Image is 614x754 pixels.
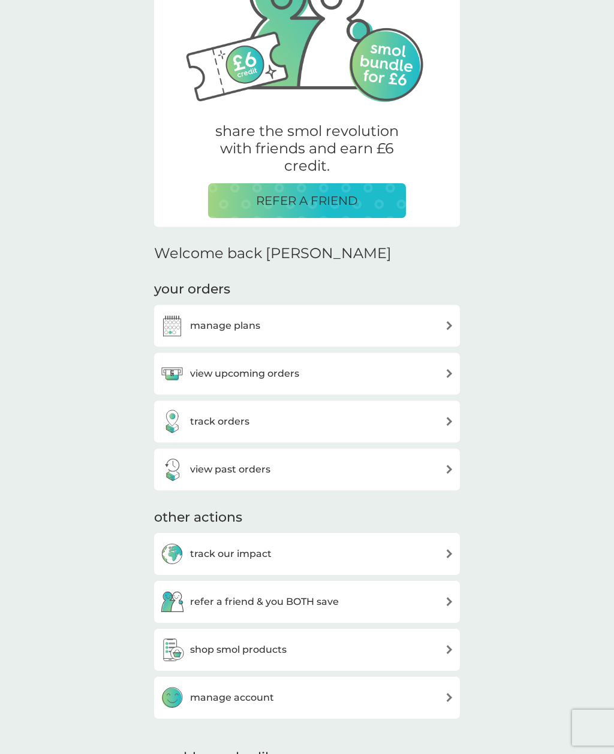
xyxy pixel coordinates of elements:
[190,642,287,658] h3: shop smol products
[445,369,454,378] img: arrow right
[445,645,454,654] img: arrow right
[154,508,242,527] h3: other actions
[445,417,454,426] img: arrow right
[445,465,454,474] img: arrow right
[445,597,454,606] img: arrow right
[208,123,406,174] p: share the smol revolution with friends and earn £6 credit.
[190,690,274,705] h3: manage account
[154,280,230,299] h3: your orders
[445,693,454,702] img: arrow right
[445,321,454,330] img: arrow right
[190,546,272,562] h3: track our impact
[256,191,358,210] p: REFER A FRIEND
[190,318,260,334] h3: manage plans
[190,366,299,381] h3: view upcoming orders
[445,549,454,558] img: arrow right
[208,183,406,218] button: REFER A FRIEND
[190,594,339,610] h3: refer a friend & you BOTH save
[190,462,270,477] h3: view past orders
[154,245,392,262] h2: Welcome back [PERSON_NAME]
[190,414,249,429] h3: track orders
